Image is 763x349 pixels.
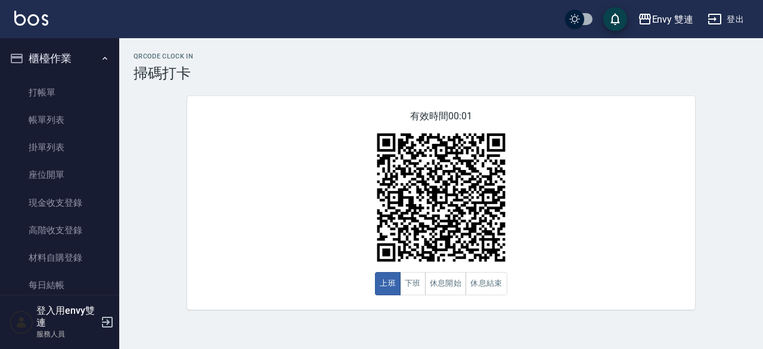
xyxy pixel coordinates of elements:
button: 櫃檯作業 [5,43,114,74]
h2: QRcode Clock In [134,52,749,60]
img: Logo [14,11,48,26]
button: Envy 雙連 [633,7,699,32]
a: 每日結帳 [5,271,114,299]
button: 休息結束 [466,272,507,295]
button: save [603,7,627,31]
a: 掛單列表 [5,134,114,161]
p: 服務人員 [36,329,97,339]
div: Envy 雙連 [652,12,694,27]
h5: 登入用envy雙連 [36,305,97,329]
a: 材料自購登錄 [5,244,114,271]
button: 休息開始 [425,272,467,295]
a: 帳單列表 [5,106,114,134]
a: 打帳單 [5,79,114,106]
button: 上班 [375,272,401,295]
div: 有效時間 00:01 [187,96,695,310]
a: 座位開單 [5,161,114,189]
a: 高階收支登錄 [5,217,114,244]
button: 下班 [400,272,426,295]
img: Person [10,310,33,334]
a: 現金收支登錄 [5,189,114,217]
button: 登出 [703,8,749,30]
h3: 掃碼打卡 [134,65,749,82]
